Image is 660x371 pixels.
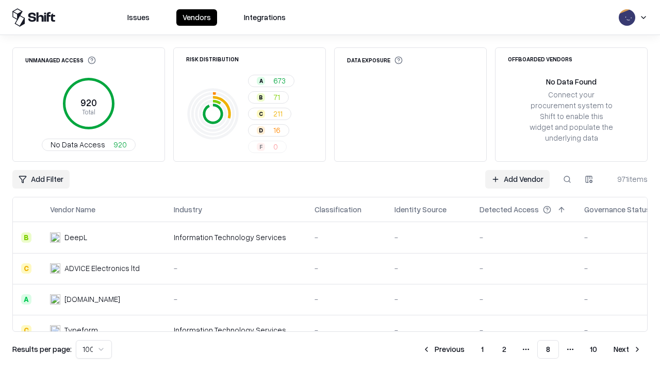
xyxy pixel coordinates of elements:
div: - [174,263,298,274]
div: - [394,263,463,274]
button: Next [607,340,648,359]
img: cybersafe.co.il [50,294,60,305]
div: - [480,325,568,335]
button: 8 [537,340,559,359]
div: - [315,294,378,305]
div: No Data Found [546,76,597,87]
img: DeepL [50,232,60,243]
div: - [315,263,378,274]
div: C [21,325,31,335]
div: Typeform [64,325,98,335]
div: Information Technology Services [174,232,298,243]
div: Information Technology Services [174,325,298,335]
div: Data Exposure [347,56,403,64]
tspan: 920 [80,97,97,108]
div: - [394,325,463,335]
span: No Data Access [51,139,105,150]
button: C211 [248,108,291,120]
img: Typeform [50,325,60,335]
div: Industry [174,204,202,215]
button: B71 [248,91,289,104]
span: 16 [273,125,280,136]
a: Add Vendor [485,170,550,189]
div: - [394,294,463,305]
span: 71 [273,92,280,103]
div: - [480,294,568,305]
div: - [174,294,298,305]
span: 211 [273,108,283,119]
span: 673 [273,75,286,86]
div: Governance Status [584,204,650,215]
div: - [394,232,463,243]
div: - [315,232,378,243]
div: [DOMAIN_NAME] [64,294,120,305]
div: 971 items [606,174,648,184]
div: DeepL [64,232,87,243]
button: Add Filter [12,170,70,189]
div: Detected Access [480,204,539,215]
p: Results per page: [12,344,72,355]
div: D [257,126,265,134]
button: Issues [121,9,156,26]
div: Connect your procurement system to Shift to enable this widget and populate the underlying data [529,89,614,144]
div: - [480,232,568,243]
div: - [315,325,378,335]
button: 2 [494,340,515,359]
nav: pagination [416,340,648,359]
div: Risk Distribution [186,56,239,62]
div: B [257,93,265,102]
span: 920 [113,139,127,150]
div: A [21,294,31,305]
button: Previous [416,340,471,359]
div: Vendor Name [50,204,95,215]
button: Vendors [176,9,217,26]
button: D16 [248,124,289,137]
div: Identity Source [394,204,447,215]
div: Unmanaged Access [25,56,96,64]
div: ADVICE Electronics ltd [64,263,140,274]
button: A673 [248,75,294,87]
div: C [257,110,265,118]
div: A [257,77,265,85]
button: 1 [473,340,492,359]
div: B [21,232,31,243]
button: No Data Access920 [42,139,136,151]
button: Integrations [238,9,292,26]
div: C [21,263,31,274]
div: - [480,263,568,274]
img: ADVICE Electronics ltd [50,263,60,274]
tspan: Total [82,108,95,116]
div: Offboarded Vendors [508,56,572,62]
div: Classification [315,204,361,215]
button: 10 [582,340,605,359]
